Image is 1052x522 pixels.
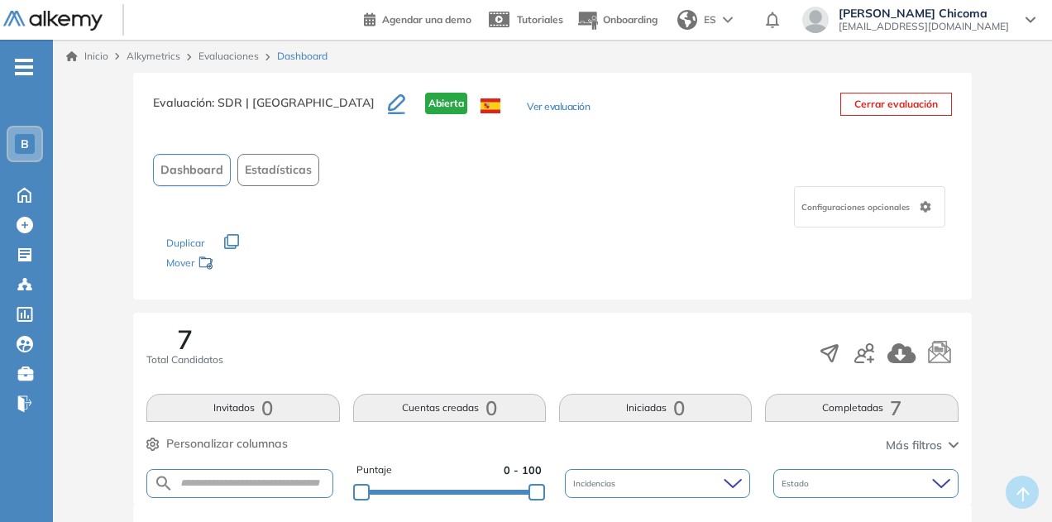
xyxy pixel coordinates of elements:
button: Cuentas creadas0 [353,394,546,422]
span: Más filtros [886,437,942,454]
button: Ver evaluación [527,99,590,117]
img: arrow [723,17,733,23]
button: Iniciadas0 [559,394,752,422]
span: B [21,137,29,151]
span: 7 [177,326,193,352]
span: [PERSON_NAME] Chicoma [839,7,1009,20]
img: world [677,10,697,30]
button: Dashboard [153,154,231,186]
span: Incidencias [573,477,619,490]
span: 0 - 100 [504,462,542,478]
span: : SDR | [GEOGRAPHIC_DATA] [212,95,375,110]
button: Cerrar evaluación [840,93,952,116]
span: Estado [782,477,812,490]
span: Onboarding [603,13,657,26]
a: Agendar una demo [364,8,471,28]
span: Total Candidatos [146,352,223,367]
span: Configuraciones opcionales [801,201,913,213]
span: Personalizar columnas [166,435,288,453]
div: Mover [166,249,332,280]
span: Alkymetrics [127,50,180,62]
a: Evaluaciones [198,50,259,62]
h3: Evaluación [153,93,388,127]
img: SEARCH_ALT [154,473,174,494]
span: Puntaje [356,462,392,478]
img: ESP [481,98,500,113]
span: Estadísticas [245,161,312,179]
span: Agendar una demo [382,13,471,26]
button: Onboarding [576,2,657,38]
span: Tutoriales [517,13,563,26]
img: Logo [3,11,103,31]
button: Más filtros [886,437,959,454]
span: [EMAIL_ADDRESS][DOMAIN_NAME] [839,20,1009,33]
span: ES [704,12,716,27]
span: Duplicar [166,237,204,249]
i: - [15,65,33,69]
button: Personalizar columnas [146,435,288,453]
span: Dashboard [160,161,223,179]
div: Incidencias [565,469,750,498]
button: Invitados0 [146,394,339,422]
a: Inicio [66,49,108,64]
button: Completadas7 [765,394,958,422]
button: Estadísticas [237,154,319,186]
div: Estado [773,469,959,498]
div: Configuraciones opcionales [794,186,945,227]
span: Abierta [425,93,467,114]
span: Dashboard [277,49,328,64]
